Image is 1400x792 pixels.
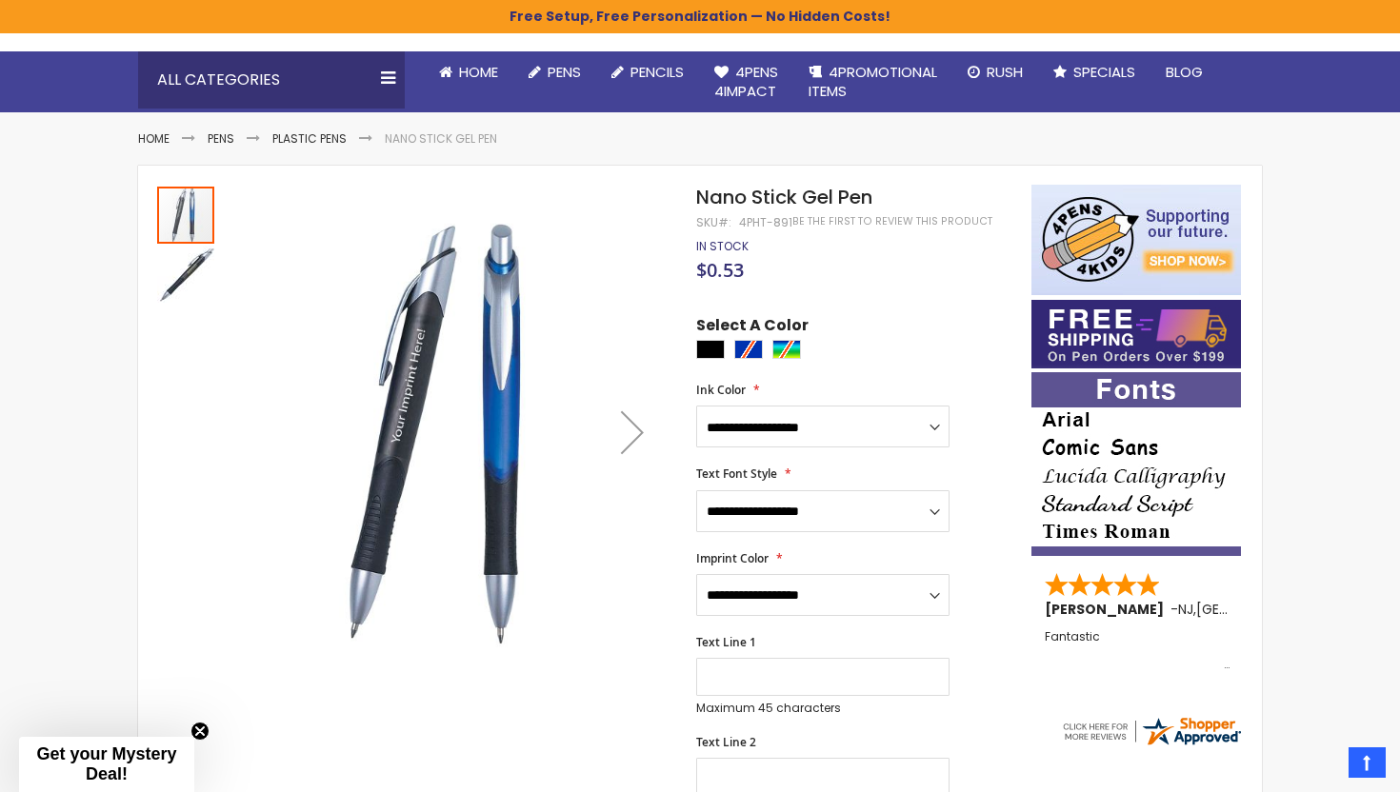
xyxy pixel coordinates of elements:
[809,62,937,101] span: 4PROMOTIONAL ITEMS
[138,51,405,109] div: All Categories
[696,238,749,254] span: In stock
[699,51,793,113] a: 4Pens4impact
[1178,600,1193,619] span: NJ
[696,634,756,650] span: Text Line 1
[696,701,950,716] p: Maximum 45 characters
[1045,600,1170,619] span: [PERSON_NAME]
[19,737,194,792] div: Get your Mystery Deal!Close teaser
[1196,600,1336,619] span: [GEOGRAPHIC_DATA]
[1060,736,1243,752] a: 4pens.com certificate URL
[792,214,992,228] a: Be the first to review this product
[1031,185,1241,295] img: 4pens 4 kids
[1060,714,1243,748] img: 4pens.com widget logo
[548,62,581,82] span: Pens
[714,62,778,101] span: 4Pens 4impact
[696,465,777,482] span: Text Font Style
[696,214,731,230] strong: SKU
[793,51,952,113] a: 4PROMOTIONALITEMS
[696,257,744,283] span: $0.53
[696,382,746,398] span: Ink Color
[208,130,234,147] a: Pens
[138,130,170,147] a: Home
[696,239,749,254] div: Availability
[1045,630,1230,671] div: Fantastic
[513,51,596,93] a: Pens
[157,185,216,244] div: Nano Stick Gel Pen
[696,315,809,341] span: Select A Color
[459,62,498,82] span: Home
[739,215,792,230] div: 4PHT-891
[190,722,210,741] button: Close teaser
[1031,372,1241,556] img: font-personalization-examples
[594,185,670,679] div: Next
[157,246,214,303] img: Nano Stick Gel Pen
[596,51,699,93] a: Pencils
[157,244,214,303] div: Nano Stick Gel Pen
[1150,51,1218,93] a: Blog
[696,184,872,210] span: Nano Stick Gel Pen
[1170,600,1336,619] span: - ,
[630,62,684,82] span: Pencils
[36,744,176,783] span: Get your Mystery Deal!
[1166,62,1203,82] span: Blog
[696,550,769,566] span: Imprint Color
[952,51,1038,93] a: Rush
[272,130,347,147] a: Plastic Pens
[696,340,725,359] div: Black
[1038,51,1150,93] a: Specials
[696,734,756,750] span: Text Line 2
[1073,62,1135,82] span: Specials
[424,51,513,93] a: Home
[385,131,497,147] li: Nano Stick Gel Pen
[987,62,1023,82] span: Rush
[235,212,670,647] img: Nano Stick Gel Pen
[1349,747,1386,778] a: Top
[1031,300,1241,368] img: Free shipping on orders over $199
